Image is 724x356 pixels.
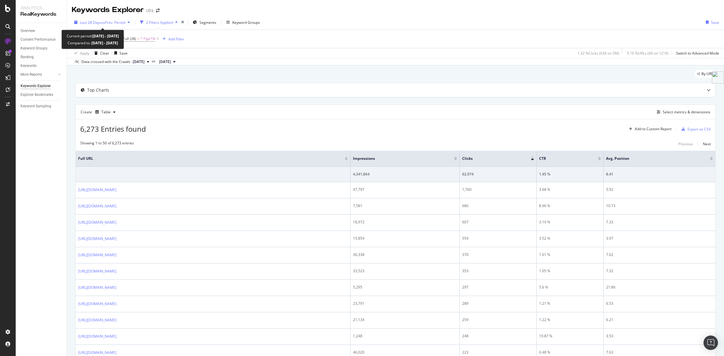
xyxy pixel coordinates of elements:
[606,172,713,177] div: 8.41
[80,20,101,25] span: Last 28 Days
[21,28,62,34] a: Overview
[92,33,119,39] b: [DATE] - [DATE]
[81,107,118,117] div: Create
[130,58,152,65] button: [DATE]
[694,70,716,78] div: legacy label
[462,268,534,274] div: 353
[119,51,128,56] div: Save
[21,11,62,18] div: RealKeywords
[199,20,216,25] span: Segments
[539,350,601,355] div: 0.48 %
[190,17,219,27] button: Segments
[21,36,62,43] a: Content Performance
[93,107,118,117] button: Table
[462,219,534,225] div: 607
[635,127,672,131] div: Add to Custom Report
[679,124,711,134] button: Export as CSV
[539,301,601,306] div: 1.21 %
[712,71,724,83] img: side-widget.svg
[100,51,109,56] div: Clear
[72,17,132,27] button: Last 28 DaysvsPrev. Period
[678,140,693,148] button: Previous
[539,172,601,177] div: 1.45 %
[353,268,457,274] div: 33,523
[78,203,116,209] a: [URL][DOMAIN_NAME]
[606,268,713,274] div: 7.32
[87,87,109,93] div: Top Charts
[21,63,37,69] div: Keywords
[606,203,713,209] div: 10.73
[21,54,62,60] a: Ranking
[674,48,719,58] button: Switch to Advanced Mode
[156,8,160,13] div: arrow-right-arrow-left
[462,252,534,257] div: 370
[133,59,144,65] span: 2025 Oct. 8th
[78,236,116,242] a: [URL][DOMAIN_NAME]
[353,187,457,192] div: 47,797
[159,59,171,65] span: 2025 Sep. 10th
[21,36,56,43] div: Content Performance
[353,301,457,306] div: 23,791
[539,333,601,339] div: 19.87 %
[577,51,619,56] div: 1.32 % Clicks ( 63K on 5M )
[703,336,718,350] div: Open Intercom Messenger
[606,156,701,161] span: Avg. Position
[353,252,457,257] div: 36,338
[606,219,713,225] div: 7.33
[101,110,111,114] div: Table
[21,71,56,78] a: More Reports
[21,28,35,34] div: Overview
[72,5,144,15] div: Keywords Explorer
[353,317,457,323] div: 21,134
[703,17,719,27] button: Save
[78,219,116,225] a: [URL][DOMAIN_NAME]
[663,109,710,115] div: Select metrics & dimensions
[539,203,601,209] div: 8.96 %
[353,236,457,241] div: 15,859
[72,48,89,58] button: Apply
[112,48,128,58] button: Save
[353,172,457,177] div: 4,341,864
[80,140,134,148] div: Showing 1 to 50 of 6,273 entries
[78,350,116,356] a: [URL][DOMAIN_NAME]
[353,203,457,209] div: 7,581
[353,350,457,355] div: 46,020
[539,156,589,161] span: CTR
[146,20,173,25] div: 2 Filters Applied
[539,219,601,225] div: 3.19 %
[606,317,713,323] div: 6.21
[180,19,185,25] div: times
[678,141,693,146] div: Previous
[627,51,668,56] div: 5.16 % URLs ( 6K on 121K )
[606,301,713,306] div: 6.53
[606,333,713,339] div: 3.53
[152,58,157,64] span: vs
[539,268,601,274] div: 1.05 %
[232,20,260,25] div: Keyword Groups
[462,156,522,161] span: Clicks
[21,83,62,89] a: Keywords Explorer
[168,36,184,42] div: Add Filter
[21,71,42,78] div: More Reports
[462,301,534,306] div: 289
[80,51,89,56] div: Apply
[92,48,109,58] button: Clear
[21,45,47,52] div: Keyword Groups
[701,72,713,76] span: By URL
[353,156,445,161] span: Impressions
[539,236,601,241] div: 3.52 %
[711,20,719,25] div: Save
[606,252,713,257] div: 7.62
[78,252,116,258] a: [URL][DOMAIN_NAME]
[539,187,601,192] div: 3.68 %
[224,17,262,27] button: Keyword Groups
[627,124,672,134] button: Add to Custom Report
[80,124,146,134] span: 6,273 Entries found
[703,140,711,148] button: Next
[606,187,713,192] div: 5.92
[353,333,457,339] div: 1,248
[539,252,601,257] div: 1.01 %
[101,20,125,25] span: vs Prev. Period
[462,187,534,192] div: 1,760
[78,268,116,274] a: [URL][DOMAIN_NAME]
